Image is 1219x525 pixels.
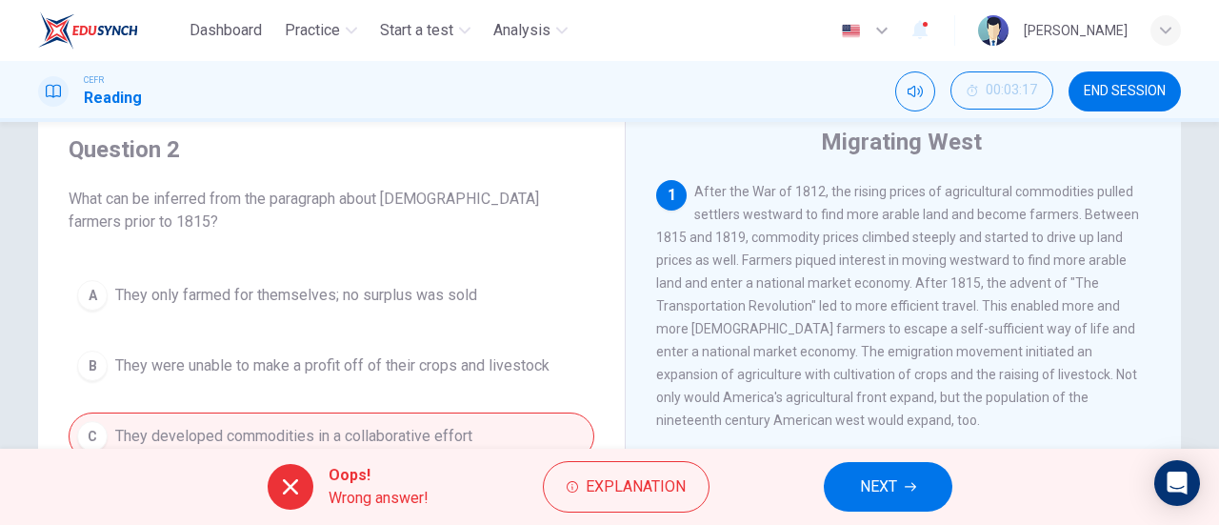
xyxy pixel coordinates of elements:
img: Profile picture [978,15,1009,46]
a: EduSynch logo [38,11,182,50]
span: Practice [285,19,340,42]
button: Dashboard [182,13,270,48]
div: Open Intercom Messenger [1154,460,1200,506]
div: Hide [950,71,1053,111]
span: CEFR [84,73,104,87]
button: 00:03:17 [950,71,1053,110]
button: Start a test [372,13,478,48]
h4: Migrating West [821,127,982,157]
span: After the War of 1812, the rising prices of agricultural commodities pulled settlers westward to ... [656,184,1139,428]
span: Start a test [380,19,453,42]
img: EduSynch logo [38,11,138,50]
span: Wrong answer! [329,487,429,510]
button: END SESSION [1069,71,1181,111]
span: Explanation [586,474,686,500]
span: END SESSION [1084,84,1166,99]
span: NEXT [860,474,897,500]
div: 1 [656,180,687,211]
img: en [839,24,863,38]
button: NEXT [824,462,952,512]
button: Analysis [486,13,575,48]
h4: Question 2 [69,134,594,165]
span: Analysis [493,19,550,42]
span: What can be inferred from the paragraph about [DEMOGRAPHIC_DATA] farmers prior to 1815? [69,188,594,233]
span: 00:03:17 [986,83,1037,98]
h1: Reading [84,87,142,110]
span: Oops! [329,464,429,487]
span: Dashboard [190,19,262,42]
button: Explanation [543,461,709,513]
div: [PERSON_NAME] [1024,19,1128,42]
button: Practice [277,13,365,48]
div: Mute [895,71,935,111]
